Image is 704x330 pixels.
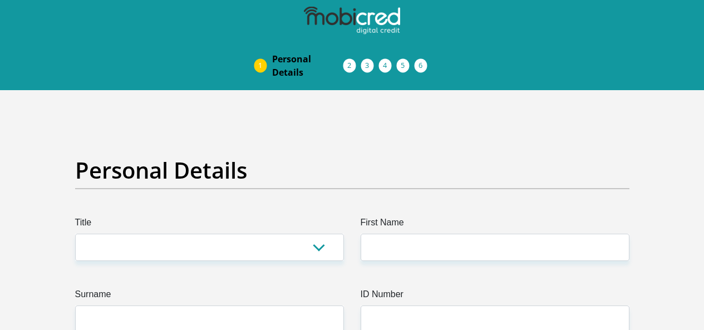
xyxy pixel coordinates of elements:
[361,288,629,306] label: ID Number
[263,48,352,83] a: PersonalDetails
[75,288,344,306] label: Surname
[361,216,629,234] label: First Name
[304,7,400,35] img: mobicred logo
[272,52,343,79] span: Personal Details
[75,216,344,234] label: Title
[361,234,629,261] input: First Name
[75,157,629,184] h2: Personal Details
